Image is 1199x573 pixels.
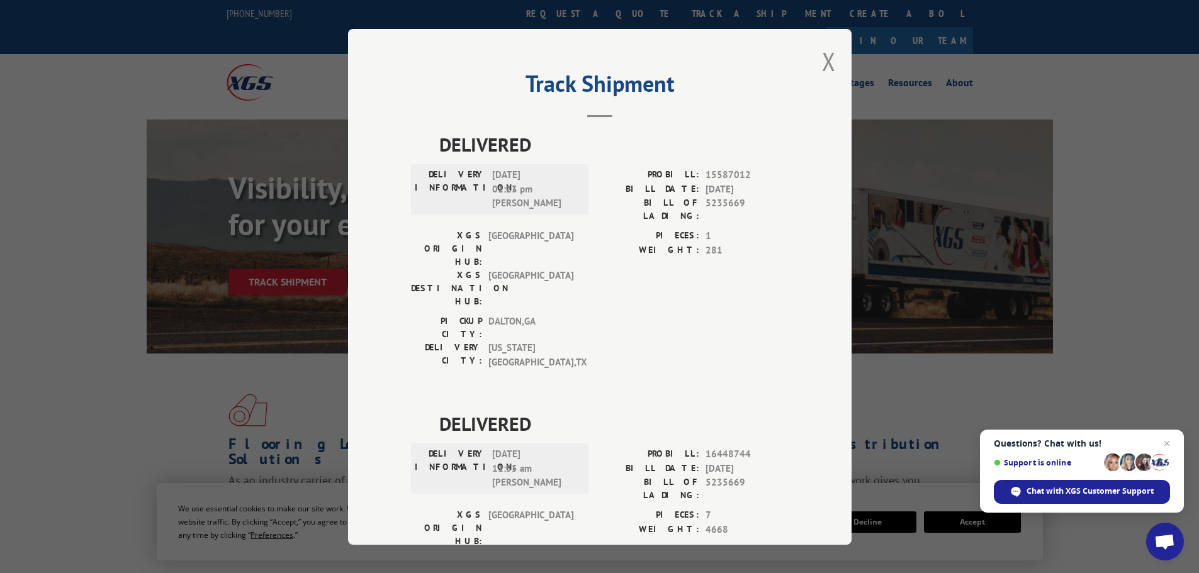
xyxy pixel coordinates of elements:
label: PIECES: [600,229,699,243]
span: [DATE] [706,182,789,196]
label: BILL DATE: [600,461,699,476]
button: Close modal [822,45,836,78]
div: Open chat [1146,523,1184,560]
label: PICKUP CITY: [411,314,482,341]
span: Close chat [1159,436,1174,451]
span: Questions? Chat with us! [994,438,1170,448]
label: BILL OF LADING: [600,476,699,502]
span: 7 [706,508,789,523]
label: WEIGHT: [600,243,699,257]
span: DALTON , GA [488,314,573,341]
span: 15587012 [706,168,789,182]
label: DELIVERY CITY: [411,341,482,369]
label: PIECES: [600,508,699,523]
span: Support is online [994,458,1100,467]
label: WEIGHT: [600,522,699,537]
span: DELIVERED [439,409,789,438]
label: BILL DATE: [600,182,699,196]
label: DELIVERY INFORMATION: [415,447,486,490]
div: Chat with XGS Customer Support [994,480,1170,504]
span: [US_STATE][GEOGRAPHIC_DATA] , TX [488,341,573,369]
label: XGS ORIGIN HUB: [411,508,482,548]
span: [DATE] 11:55 am [PERSON_NAME] [492,447,577,490]
label: PROBILL: [600,447,699,462]
span: 5235669 [706,476,789,502]
span: [GEOGRAPHIC_DATA] [488,229,573,269]
span: 281 [706,243,789,257]
span: 16448744 [706,447,789,462]
span: [GEOGRAPHIC_DATA] [488,508,573,548]
span: Chat with XGS Customer Support [1027,486,1154,497]
span: 5235669 [706,196,789,223]
label: PROBILL: [600,168,699,182]
label: XGS ORIGIN HUB: [411,229,482,269]
label: XGS DESTINATION HUB: [411,269,482,308]
span: [DATE] 01:23 pm [PERSON_NAME] [492,168,577,211]
h2: Track Shipment [411,75,789,99]
label: BILL OF LADING: [600,196,699,223]
span: 4668 [706,522,789,537]
label: DELIVERY INFORMATION: [415,168,486,211]
span: DELIVERED [439,130,789,159]
span: 1 [706,229,789,243]
span: [GEOGRAPHIC_DATA] [488,269,573,308]
span: [DATE] [706,461,789,476]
